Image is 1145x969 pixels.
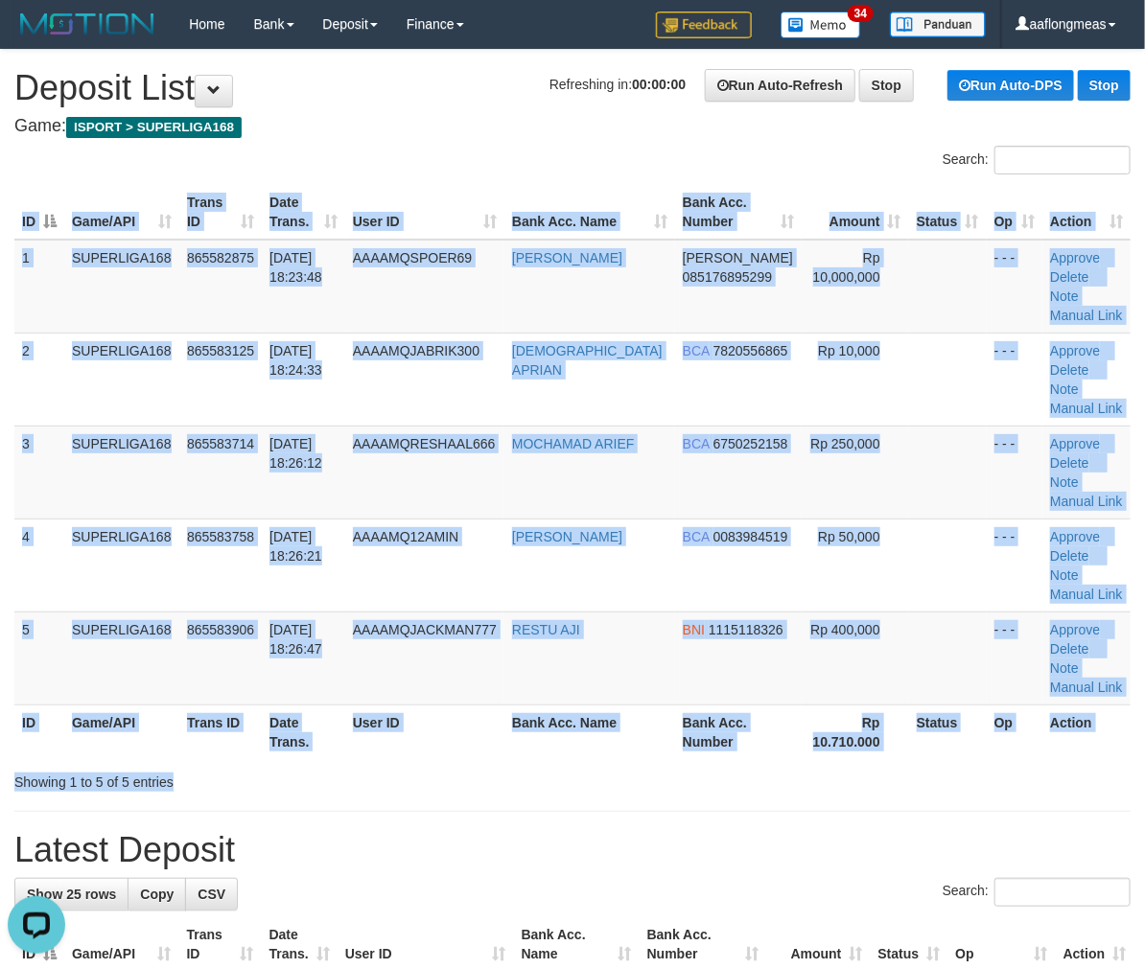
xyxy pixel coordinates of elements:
a: Approve [1050,436,1100,451]
span: AAAAMQRESHAAL666 [353,436,496,451]
a: Copy [128,878,186,911]
a: Approve [1050,529,1100,544]
span: Rp 400,000 [810,622,879,637]
a: Delete [1050,455,1088,471]
label: Search: [943,878,1131,907]
a: [DEMOGRAPHIC_DATA] APRIAN [512,343,663,378]
td: SUPERLIGA168 [64,519,179,611]
span: BCA [683,343,710,358]
span: AAAAMQJACKMAN777 [353,622,497,637]
a: Run Auto-Refresh [705,69,855,102]
th: Status [909,704,987,759]
a: CSV [185,878,238,911]
td: SUPERLIGA168 [64,611,179,704]
a: Note [1050,660,1079,676]
button: Open LiveChat chat widget [8,8,65,65]
td: SUPERLIGA168 [64,333,179,426]
th: ID: activate to sort column descending [14,185,64,240]
a: Stop [1078,70,1131,101]
span: Copy 1115118326 to clipboard [709,622,783,637]
th: Trans ID: activate to sort column ascending [179,185,262,240]
a: Show 25 rows [14,878,129,911]
th: Op: activate to sort column ascending [987,185,1042,240]
td: - - - [987,333,1042,426]
a: Approve [1050,622,1100,637]
a: MOCHAMAD ARIEF [512,436,635,451]
th: Game/API: activate to sort column ascending [64,185,179,240]
th: Bank Acc. Name [504,704,675,759]
a: [PERSON_NAME] [512,529,622,544]
a: Manual Link [1050,587,1123,602]
a: RESTU AJI [512,622,580,637]
label: Search: [943,146,1131,174]
span: [PERSON_NAME] [683,250,793,265]
td: - - - [987,519,1042,611]
span: 865583125 [187,343,254,358]
td: 3 [14,426,64,519]
span: AAAAMQSPOER69 [353,250,473,265]
span: Rp 50,000 [818,529,880,544]
span: Refreshing in: [549,77,686,92]
span: Copy 7820556865 to clipboard [713,343,788,358]
a: Stop [859,69,914,102]
a: Approve [1050,250,1100,265]
a: Delete [1050,269,1088,285]
span: Copy [140,887,174,902]
a: [PERSON_NAME] [512,250,622,265]
td: SUPERLIGA168 [64,426,179,519]
a: Note [1050,567,1079,583]
td: SUPERLIGA168 [64,240,179,334]
span: Copy 085176895299 to clipboard [683,269,772,285]
a: Manual Link [1050,308,1123,323]
h1: Latest Deposit [14,831,1131,869]
a: Delete [1050,362,1088,378]
strong: 00:00:00 [632,77,686,92]
span: ISPORT > SUPERLIGA168 [66,117,242,138]
a: Approve [1050,343,1100,358]
span: AAAAMQJABRIK300 [353,343,479,358]
span: 34 [848,5,874,22]
span: AAAAMQ12AMIN [353,529,458,544]
span: Copy 0083984519 to clipboard [713,529,788,544]
th: Bank Acc. Name: activate to sort column ascending [504,185,675,240]
th: Action [1042,704,1131,759]
th: Rp 10.710.000 [802,704,909,759]
span: BCA [683,436,710,451]
span: [DATE] 18:26:21 [269,529,322,564]
img: panduan.png [890,12,986,37]
th: User ID: activate to sort column ascending [345,185,504,240]
td: - - - [987,240,1042,334]
div: Showing 1 to 5 of 5 entries [14,765,463,792]
td: 4 [14,519,64,611]
th: ID [14,704,64,759]
a: Run Auto-DPS [947,70,1074,101]
td: - - - [987,426,1042,519]
span: 865583714 [187,436,254,451]
span: [DATE] 18:23:48 [269,250,322,285]
td: - - - [987,611,1042,704]
th: Status: activate to sort column ascending [909,185,987,240]
h1: Deposit List [14,69,1131,107]
a: Note [1050,288,1079,304]
span: 865583758 [187,529,254,544]
th: Game/API [64,704,179,759]
img: Feedback.jpg [656,12,752,38]
input: Search: [994,878,1131,907]
th: Amount: activate to sort column ascending [802,185,909,240]
h4: Game: [14,117,1131,136]
span: Copy 6750252158 to clipboard [713,436,788,451]
span: [DATE] 18:24:33 [269,343,322,378]
a: Manual Link [1050,680,1123,695]
a: Delete [1050,641,1088,657]
span: Show 25 rows [27,887,116,902]
span: 865583906 [187,622,254,637]
span: BCA [683,529,710,544]
th: Action: activate to sort column ascending [1042,185,1131,240]
th: Op [987,704,1042,759]
a: Note [1050,381,1079,397]
img: Button%20Memo.svg [781,12,861,38]
th: User ID [345,704,504,759]
span: Rp 250,000 [810,436,879,451]
th: Trans ID [179,704,262,759]
th: Bank Acc. Number: activate to sort column ascending [675,185,802,240]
